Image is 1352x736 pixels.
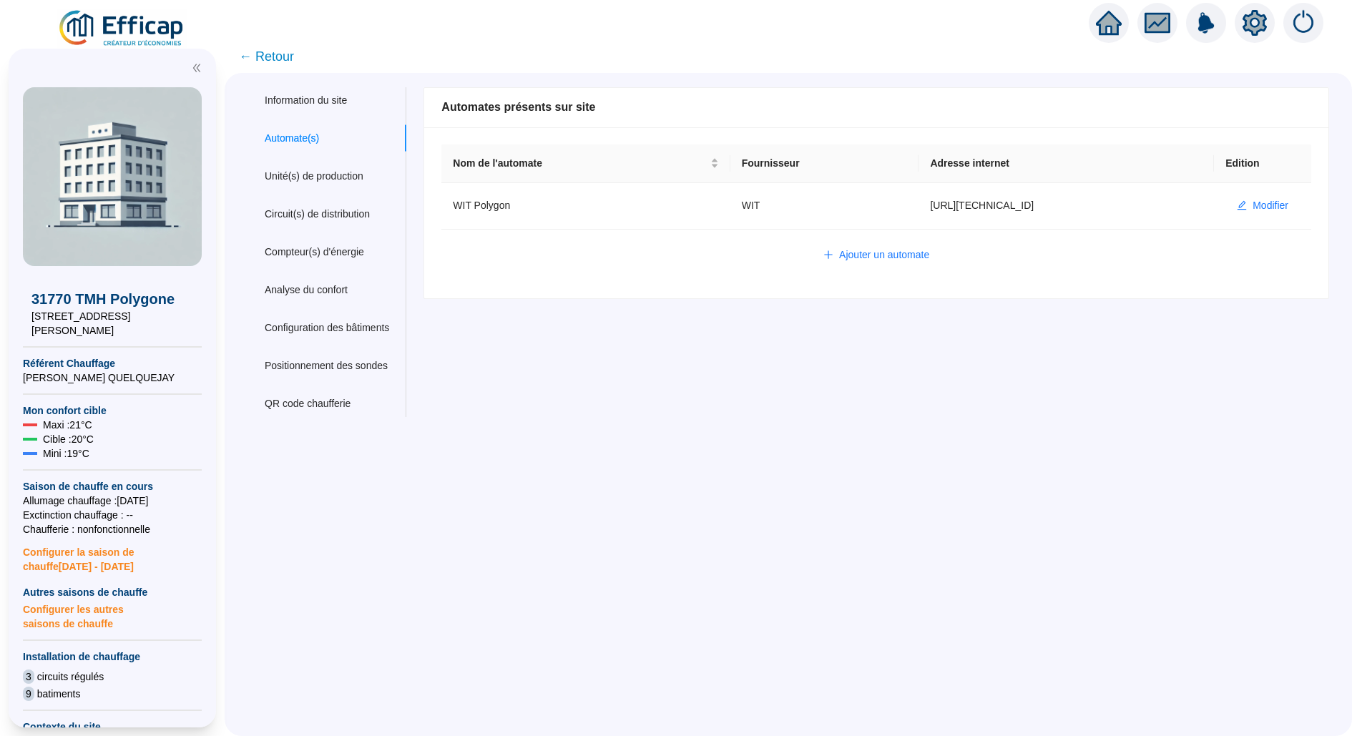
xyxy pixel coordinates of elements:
span: ← Retour [239,46,294,67]
span: circuits régulés [37,669,104,684]
span: Chaufferie : non fonctionnelle [23,522,202,536]
span: 9 [23,687,34,701]
th: Nom de l'automate [441,144,730,183]
span: Référent Chauffage [23,356,202,371]
span: 31770 TMH Polygone [31,289,193,309]
span: Nom de l'automate [453,156,707,171]
span: double-left [192,63,202,73]
span: Saison de chauffe en cours [23,479,202,494]
span: Installation de chauffage [23,649,202,664]
div: Configuration des bâtiments [265,320,389,335]
span: Exctinction chauffage : -- [23,508,202,522]
div: Automates présents sur site [441,99,1311,116]
th: Edition [1214,144,1311,183]
img: alerts [1283,3,1323,43]
span: Autres saisons de chauffe [23,585,202,599]
span: Allumage chauffage : [DATE] [23,494,202,508]
img: alerts [1186,3,1226,43]
div: Positionnement des sondes [265,358,388,373]
th: Fournisseur [730,144,919,183]
span: setting [1242,10,1268,36]
img: efficap energie logo [57,9,187,49]
span: Ajouter un automate [839,247,929,262]
span: plus [823,250,833,260]
span: Mini : 19 °C [43,446,89,461]
th: Adresse internet [919,144,1214,183]
span: batiments [37,687,81,701]
span: Configurer les autres saisons de chauffe [23,599,202,631]
span: Maxi : 21 °C [43,418,92,432]
span: home [1096,10,1122,36]
span: edit [1237,200,1247,210]
span: [STREET_ADDRESS][PERSON_NAME] [31,309,193,338]
div: Automate(s) [265,131,319,146]
div: Information du site [265,93,347,108]
span: Contexte du site [23,720,202,734]
span: 3 [23,669,34,684]
span: fund [1145,10,1170,36]
div: Compteur(s) d'énergie [265,245,364,260]
span: Cible : 20 °C [43,432,94,446]
td: WIT [730,183,919,230]
div: QR code chaufferie [265,396,351,411]
td: [URL][TECHNICAL_ID] [919,183,1214,230]
td: WIT Polygon [441,183,730,230]
button: Modifier [1225,195,1300,217]
div: Circuit(s) de distribution [265,207,370,222]
span: Mon confort cible [23,403,202,418]
div: Analyse du confort [265,283,348,298]
span: Configurer la saison de chauffe [DATE] - [DATE] [23,536,202,574]
span: [PERSON_NAME] QUELQUEJAY [23,371,202,385]
button: Ajouter un automate [812,244,941,267]
div: Unité(s) de production [265,169,363,184]
span: Modifier [1253,198,1288,213]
